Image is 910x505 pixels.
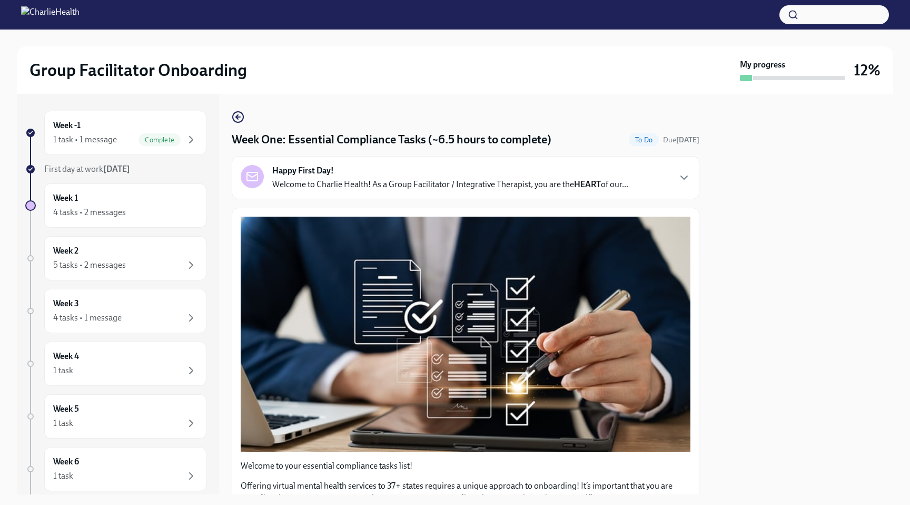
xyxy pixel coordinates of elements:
a: Week 34 tasks • 1 message [25,289,206,333]
div: 4 tasks • 2 messages [53,207,126,218]
h6: Week 1 [53,192,78,204]
div: 1 task • 1 message [53,134,117,145]
h6: Week 5 [53,403,79,415]
h3: 12% [854,61,881,80]
div: 1 task [53,365,73,376]
h6: Week 3 [53,298,79,309]
strong: My progress [740,59,785,71]
strong: [DATE] [103,164,130,174]
div: 1 task [53,470,73,482]
h4: Week One: Essential Compliance Tasks (~6.5 hours to complete) [232,132,551,148]
a: Week 41 task [25,342,206,386]
span: September 22nd, 2025 10:00 [663,135,699,145]
div: 4 tasks • 1 message [53,312,122,324]
h6: Week 6 [53,456,79,468]
a: Week -11 task • 1 messageComplete [25,111,206,155]
button: Zoom image [241,217,690,452]
a: Week 14 tasks • 2 messages [25,183,206,228]
p: Welcome to your essential compliance tasks list! [241,460,690,472]
h2: Group Facilitator Onboarding [29,60,247,81]
div: 5 tasks • 2 messages [53,259,126,271]
strong: [DATE] [676,135,699,144]
a: Week 51 task [25,394,206,439]
h6: Week 2 [53,245,78,257]
strong: Happy First Day! [272,165,334,177]
h6: Week 4 [53,351,79,362]
span: Complete [139,136,181,144]
span: First day at work [44,164,130,174]
img: CharlieHealth [21,6,80,23]
span: To Do [629,136,659,144]
a: First day at work[DATE] [25,163,206,175]
a: Week 61 task [25,447,206,491]
p: Offering virtual mental health services to 37+ states requires a unique approach to onboarding! I... [241,480,690,503]
span: Due [663,135,699,144]
p: Welcome to Charlie Health! As a Group Facilitator / Integrative Therapist, you are the of our... [272,179,628,190]
a: Week 25 tasks • 2 messages [25,236,206,280]
h6: Week -1 [53,120,81,131]
div: 1 task [53,417,73,429]
strong: HEART [574,179,601,189]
